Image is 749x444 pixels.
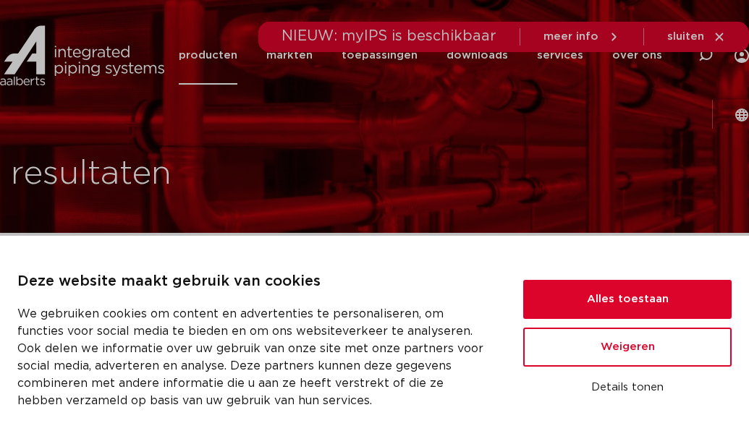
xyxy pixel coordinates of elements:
[11,151,172,197] h1: resultaten
[612,26,662,85] a: over ons
[179,26,237,85] a: producten
[523,280,732,319] button: Alles toestaan
[523,328,732,367] button: Weigeren
[17,305,488,409] p: We gebruiken cookies om content en advertenties te personaliseren, om functies voor social media ...
[266,26,313,85] a: markten
[447,26,508,85] a: downloads
[667,30,726,43] a: sluiten
[735,26,749,85] div: my IPS
[543,31,598,42] span: meer info
[282,29,496,43] span: NIEUW: myIPS is beschikbaar
[543,30,620,43] a: meer info
[523,375,732,400] button: Details tonen
[667,31,704,42] span: sluiten
[342,26,418,85] a: toepassingen
[17,270,488,294] p: Deze website maakt gebruik van cookies
[179,26,662,85] nav: Menu
[537,26,583,85] a: services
